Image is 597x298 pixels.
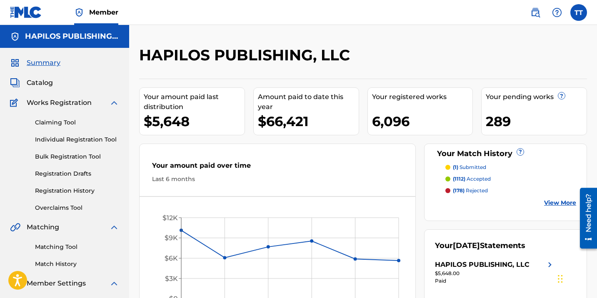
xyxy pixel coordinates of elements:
[27,222,59,232] span: Matching
[35,152,119,161] a: Bulk Registration Tool
[35,118,119,127] a: Claiming Tool
[10,32,20,42] img: Accounts
[453,164,486,171] p: submitted
[144,112,245,131] div: $5,648
[435,260,530,270] div: HAPILOS PUBLISHING, LLC
[109,98,119,108] img: expand
[10,58,20,68] img: Summary
[555,258,597,298] iframe: Chat Widget
[453,175,491,183] p: accepted
[165,275,178,283] tspan: $3K
[558,266,563,291] div: Drag
[10,222,20,232] img: Matching
[545,260,555,270] img: right chevron icon
[258,92,359,112] div: Amount paid to date this year
[10,58,60,68] a: SummarySummary
[144,92,245,112] div: Your amount paid last distribution
[372,112,473,131] div: 6,096
[549,4,565,21] div: Help
[152,175,403,184] div: Last 6 months
[486,92,587,102] div: Your pending works
[35,186,119,195] a: Registration History
[445,187,576,194] a: (178) rejected
[139,46,354,65] h2: HAPILOS PUBLISHING, LLC
[453,187,465,194] span: (178)
[35,169,119,178] a: Registration Drafts
[10,98,21,108] img: Works Registration
[109,222,119,232] img: expand
[258,112,359,131] div: $66,421
[445,164,576,171] a: (1) submitted
[445,175,576,183] a: (1112) accepted
[89,7,118,17] span: Member
[27,278,86,288] span: Member Settings
[486,112,587,131] div: 289
[453,187,488,194] p: rejected
[570,4,587,21] div: User Menu
[530,7,540,17] img: search
[435,270,555,277] div: $5,648.00
[574,184,597,251] iframe: Resource Center
[435,260,555,285] a: HAPILOS PUBLISHING, LLCright chevron icon$5,648.00Paid
[453,241,480,250] span: [DATE]
[453,176,465,182] span: (1112)
[10,6,42,18] img: MLC Logo
[152,161,403,175] div: Your amount paid over time
[552,7,562,17] img: help
[165,234,178,242] tspan: $9K
[453,164,458,170] span: (1)
[35,135,119,144] a: Individual Registration Tool
[74,7,84,17] img: Top Rightsholder
[35,204,119,212] a: Overclaims Tool
[165,254,178,262] tspan: $6K
[35,260,119,268] a: Match History
[10,78,53,88] a: CatalogCatalog
[435,148,576,159] div: Your Match History
[544,199,576,207] a: View More
[517,149,524,155] span: ?
[109,278,119,288] img: expand
[527,4,544,21] a: Public Search
[10,78,20,88] img: Catalog
[35,243,119,251] a: Matching Tool
[372,92,473,102] div: Your registered works
[558,92,565,99] span: ?
[27,58,60,68] span: Summary
[435,277,555,285] div: Paid
[27,78,53,88] span: Catalog
[435,240,525,251] div: Your Statements
[27,98,92,108] span: Works Registration
[162,214,178,222] tspan: $12K
[25,32,119,41] h5: HAPILOS PUBLISHING, LLC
